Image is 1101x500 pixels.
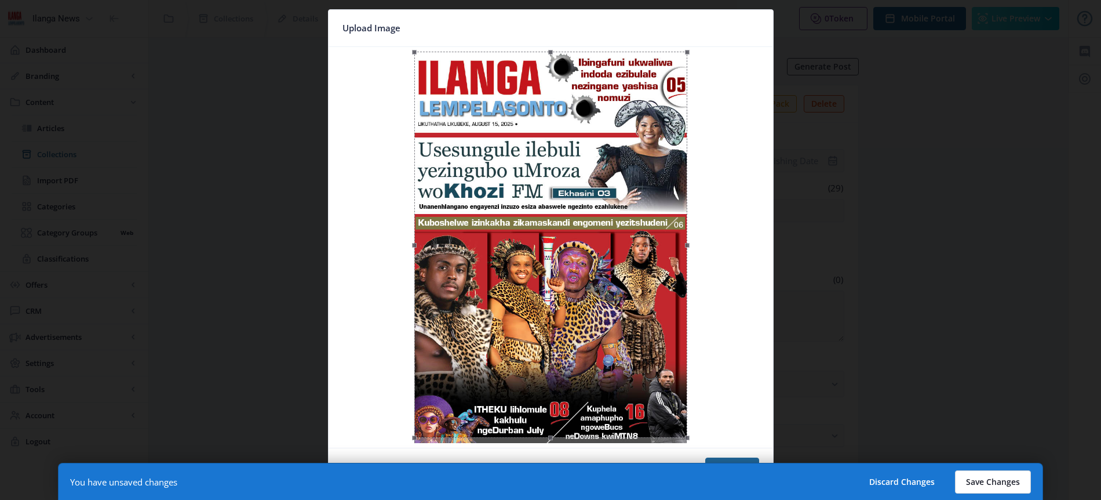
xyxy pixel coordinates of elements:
button: Discard Changes [858,470,946,494]
button: Cancel [342,458,391,481]
button: Save Changes [955,470,1031,494]
button: Confirm [705,458,759,481]
span: Upload Image [342,19,400,37]
div: You have unsaved changes [70,476,177,488]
